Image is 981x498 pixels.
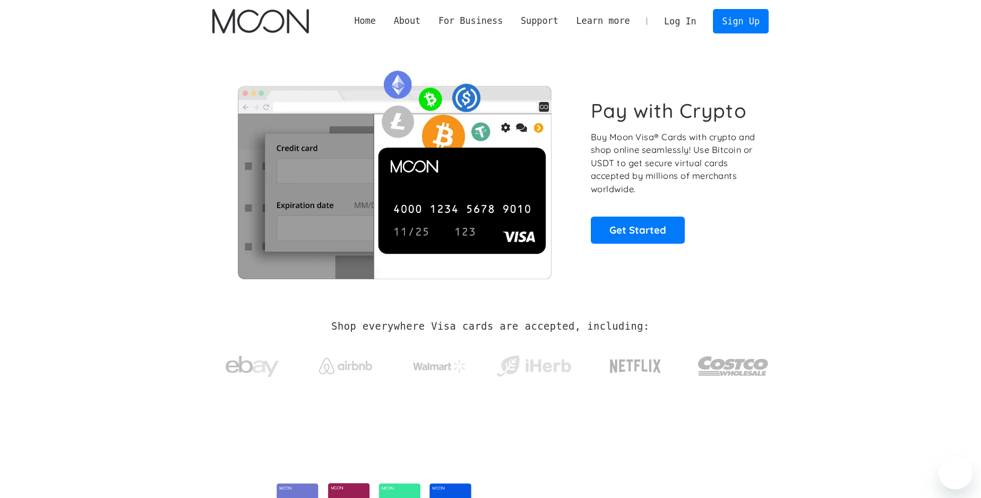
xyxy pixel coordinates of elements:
a: iHerb [494,342,573,385]
div: Learn more [576,14,630,28]
div: About [394,14,421,28]
a: ebay [212,339,291,389]
div: For Business [429,14,512,28]
img: Walmart [413,360,466,373]
div: Learn more [567,14,639,28]
a: Get Started [591,217,685,243]
a: Airbnb [306,347,385,380]
img: Costco [698,346,769,386]
img: Moon Logo [212,9,308,33]
img: iHerb [494,353,573,380]
div: Support [521,14,558,28]
div: About [385,14,429,28]
a: Log In [655,10,705,33]
div: For Business [438,14,503,28]
div: Support [512,14,567,28]
a: home [212,9,308,33]
img: ebay [226,350,279,383]
a: Costco [698,336,769,391]
a: Netflix [588,342,683,385]
a: Home [346,14,385,28]
h1: Pay with Crypto [591,99,747,123]
a: Sign Up [713,9,768,33]
img: Netflix [609,353,662,380]
p: Buy Moon Visa® Cards with crypto and shop online seamlessly! Use Bitcoin or USDT to get secure vi... [591,131,757,196]
h2: Shop everywhere Visa cards are accepted, including: [331,321,649,332]
img: Airbnb [319,358,372,374]
a: Walmart [400,349,479,378]
iframe: Кнопка запуска окна обмена сообщениями [939,456,973,490]
img: Moon Cards let you spend your crypto anywhere Visa is accepted. [212,63,576,279]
